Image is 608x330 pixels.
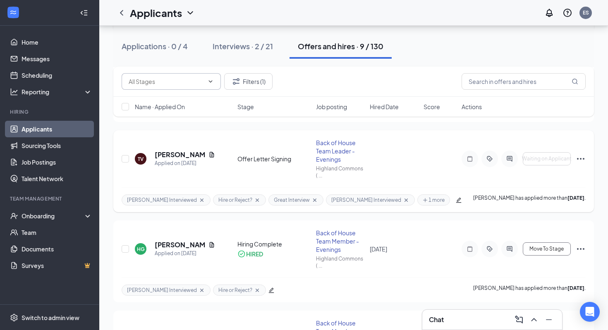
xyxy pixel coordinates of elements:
[237,240,311,248] div: Hiring Complete
[137,246,145,253] div: HG
[22,67,92,84] a: Scheduling
[237,155,311,163] div: Offer Letter Signing
[512,313,526,326] button: ComposeMessage
[138,155,144,163] div: TV
[122,41,188,51] div: Applications · 0 / 4
[403,197,409,203] svg: Cross
[505,155,515,162] svg: ActiveChat
[22,170,92,187] a: Talent Network
[370,245,387,253] span: [DATE]
[22,121,92,137] a: Applicants
[274,196,310,203] span: Great Interview
[22,224,92,241] a: Team
[127,196,197,203] span: [PERSON_NAME] Interviewed
[254,197,261,203] svg: Cross
[22,50,92,67] a: Messages
[22,88,93,96] div: Reporting
[10,108,91,115] div: Hiring
[580,302,600,322] div: Open Intercom Messenger
[423,198,428,203] span: plus
[316,229,365,253] div: Back of House Team Member - Evenings
[155,150,205,159] h5: [PERSON_NAME]
[268,287,274,293] span: edit
[22,137,92,154] a: Sourcing Tools
[576,244,586,254] svg: Ellipses
[22,154,92,170] a: Job Postings
[218,196,252,203] span: Hire or Reject?
[456,197,462,203] span: edit
[22,313,79,322] div: Switch to admin view
[10,195,91,202] div: Team Management
[199,287,205,294] svg: Cross
[155,240,205,249] h5: [PERSON_NAME]
[485,246,495,252] svg: ActiveTag
[199,197,205,203] svg: Cross
[505,246,515,252] svg: ActiveChat
[237,250,246,258] svg: CheckmarkCircle
[567,195,584,201] b: [DATE]
[370,103,399,111] span: Hired Date
[316,255,365,269] div: Highland Commons ( ...
[544,8,554,18] svg: Notifications
[80,9,88,17] svg: Collapse
[224,73,273,90] button: Filter Filters (1)
[465,155,475,162] svg: Note
[10,313,18,322] svg: Settings
[237,103,254,111] span: Stage
[462,73,586,90] input: Search in offers and hires
[129,77,204,86] input: All Stages
[185,8,195,18] svg: ChevronDown
[298,41,383,51] div: Offers and hires · 9 / 130
[542,313,555,326] button: Minimize
[316,103,347,111] span: Job posting
[213,41,273,51] div: Interviews · 2 / 21
[231,77,241,86] svg: Filter
[572,78,578,85] svg: MagnifyingGlass
[10,212,18,220] svg: UserCheck
[316,165,365,179] div: Highland Commons ( ...
[9,8,17,17] svg: WorkstreamLogo
[529,315,539,325] svg: ChevronUp
[567,285,584,291] b: [DATE]
[130,6,182,20] h1: Applicants
[22,34,92,50] a: Home
[135,103,185,111] span: Name · Applied On
[331,196,401,203] span: [PERSON_NAME] Interviewed
[462,103,482,111] span: Actions
[218,287,252,294] span: Hire or Reject?
[527,313,541,326] button: ChevronUp
[117,8,127,18] svg: ChevronLeft
[246,250,263,258] div: HIRED
[423,197,445,203] span: 1 more
[208,242,215,248] svg: Document
[208,151,215,158] svg: Document
[429,315,444,324] h3: Chat
[22,241,92,257] a: Documents
[207,78,214,85] svg: ChevronDown
[473,285,586,296] p: [PERSON_NAME] has applied more than .
[529,246,564,252] span: Move To Stage
[523,242,571,256] button: Move To Stage
[465,246,475,252] svg: Note
[522,156,572,162] span: Waiting on Applicant
[10,88,18,96] svg: Analysis
[155,249,215,258] div: Applied on [DATE]
[316,139,365,163] div: Back of House Team Leader - Evenings
[22,212,85,220] div: Onboarding
[544,315,554,325] svg: Minimize
[473,194,586,206] p: [PERSON_NAME] has applied more than .
[311,197,318,203] svg: Cross
[514,315,524,325] svg: ComposeMessage
[22,257,92,274] a: SurveysCrown
[576,154,586,164] svg: Ellipses
[254,287,261,294] svg: Cross
[155,159,215,167] div: Applied on [DATE]
[485,155,495,162] svg: ActiveTag
[523,152,571,165] button: Waiting on Applicant
[424,103,440,111] span: Score
[583,9,589,16] div: ES
[127,287,197,294] span: [PERSON_NAME] Interviewed
[563,8,572,18] svg: QuestionInfo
